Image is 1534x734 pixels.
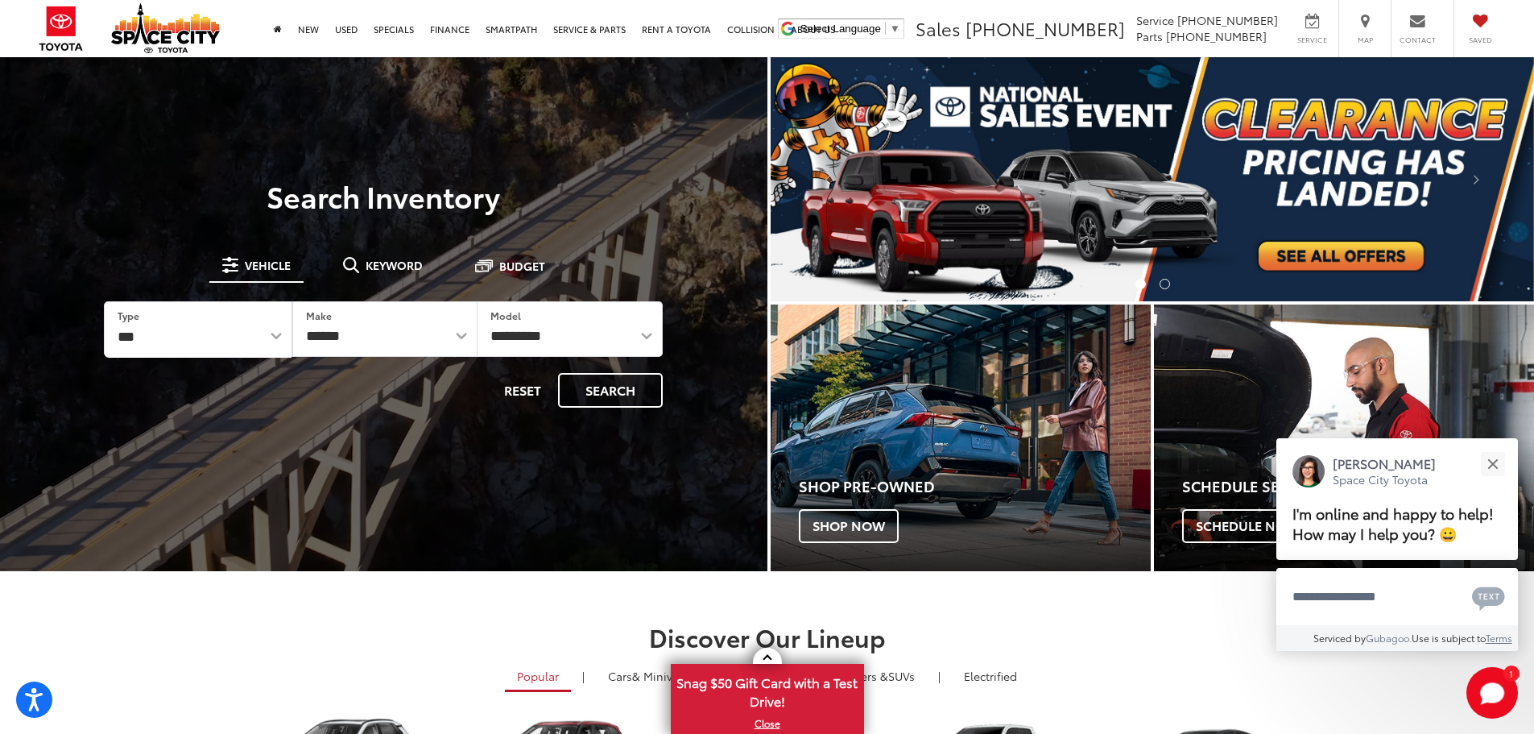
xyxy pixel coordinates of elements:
[245,259,291,271] span: Vehicle
[1420,89,1534,269] button: Click to view next picture.
[1135,279,1146,289] li: Go to slide number 1.
[1475,446,1510,481] button: Close
[499,260,545,272] span: Budget
[1347,35,1383,45] span: Map
[1154,305,1534,571] a: Schedule Service Schedule Now
[1462,35,1498,45] span: Saved
[1509,670,1513,677] span: 1
[200,624,1335,650] h2: Discover Our Lineup
[885,23,886,35] span: ​
[490,309,521,322] label: Model
[1276,438,1518,651] div: Close[PERSON_NAME]Space City ToyotaI'm online and happy to help! How may I help you? 😀Type your m...
[306,309,332,322] label: Make
[558,373,663,408] button: Search
[1136,28,1163,44] span: Parts
[1182,479,1534,495] h4: Schedule Service
[805,662,927,690] a: SUVs
[632,668,686,684] span: & Minivan
[1177,12,1278,28] span: [PHONE_NUMBER]
[596,662,698,690] a: Cars
[965,15,1125,41] span: [PHONE_NUMBER]
[578,668,589,684] li: |
[800,23,900,35] a: Select Language​
[68,180,700,212] h3: Search Inventory
[771,305,1151,571] div: Toyota
[490,373,555,408] button: Reset
[799,479,1151,495] h4: Shop Pre-Owned
[890,23,900,35] span: ▼
[1412,631,1486,645] span: Use is subject to
[672,666,862,715] span: Snag $50 Gift Card with a Test Drive!
[1182,509,1313,543] span: Schedule Now
[366,259,423,271] span: Keyword
[1472,585,1505,611] svg: Text
[1366,631,1412,645] a: Gubagoo.
[1467,578,1510,615] button: Chat with SMS
[1313,631,1366,645] span: Serviced by
[934,668,945,684] li: |
[916,15,961,41] span: Sales
[1486,631,1512,645] a: Terms
[1160,279,1170,289] li: Go to slide number 2.
[505,662,571,692] a: Popular
[771,305,1151,571] a: Shop Pre-Owned Shop Now
[1333,472,1436,487] p: Space City Toyota
[1466,667,1518,719] svg: Start Chat
[799,509,899,543] span: Shop Now
[1400,35,1436,45] span: Contact
[1154,305,1534,571] div: Toyota
[1292,503,1494,544] span: I'm online and happy to help! How may I help you? 😀
[111,3,220,53] img: Space City Toyota
[1276,568,1518,626] textarea: Type your message
[1136,12,1174,28] span: Service
[800,23,881,35] span: Select Language
[1294,35,1330,45] span: Service
[118,309,139,322] label: Type
[952,662,1029,690] a: Electrified
[1466,667,1518,719] button: Toggle Chat Window
[1333,454,1436,472] p: [PERSON_NAME]
[1166,28,1267,44] span: [PHONE_NUMBER]
[771,89,885,269] button: Click to view previous picture.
